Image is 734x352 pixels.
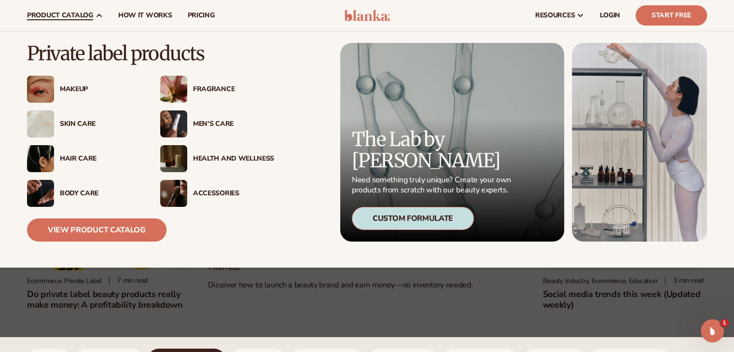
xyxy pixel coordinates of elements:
div: Makeup [60,85,141,94]
img: Male holding moisturizer bottle. [160,110,187,137]
a: Female with glitter eye makeup. Makeup [27,76,141,103]
img: logo [344,10,390,21]
a: Female with makeup brush. Accessories [160,180,274,207]
img: Cream moisturizer swatch. [27,110,54,137]
a: Microscopic product formula. The Lab by [PERSON_NAME] Need something truly unique? Create your ow... [340,43,564,242]
div: Men’s Care [193,120,274,128]
a: Cream moisturizer swatch. Skin Care [27,110,141,137]
a: Candles and incense on table. Health And Wellness [160,145,274,172]
img: Female in lab with equipment. [572,43,707,242]
span: LOGIN [600,12,620,19]
img: Candles and incense on table. [160,145,187,172]
span: 1 [720,319,728,327]
p: The Lab by [PERSON_NAME] [352,129,514,171]
a: Pink blooming flower. Fragrance [160,76,274,103]
img: Female with makeup brush. [160,180,187,207]
a: Male hand applying moisturizer. Body Care [27,180,141,207]
img: Pink blooming flower. [160,76,187,103]
a: Start Free [636,5,707,26]
div: Custom Formulate [352,207,474,230]
span: resources [535,12,575,19]
div: Hair Care [60,155,141,163]
div: Fragrance [193,85,274,94]
p: Private label products [27,43,274,64]
p: Need something truly unique? Create your own products from scratch with our beauty experts. [352,175,514,195]
a: Female hair pulled back with clips. Hair Care [27,145,141,172]
span: pricing [187,12,214,19]
div: Health And Wellness [193,155,274,163]
img: Female with glitter eye makeup. [27,76,54,103]
span: product catalog [27,12,93,19]
span: How It Works [118,12,172,19]
img: Female hair pulled back with clips. [27,145,54,172]
div: Accessories [193,190,274,198]
img: Male hand applying moisturizer. [27,180,54,207]
div: Skin Care [60,120,141,128]
div: Body Care [60,190,141,198]
a: Male holding moisturizer bottle. Men’s Care [160,110,274,137]
iframe: Intercom live chat [701,319,724,342]
a: View Product Catalog [27,218,166,242]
